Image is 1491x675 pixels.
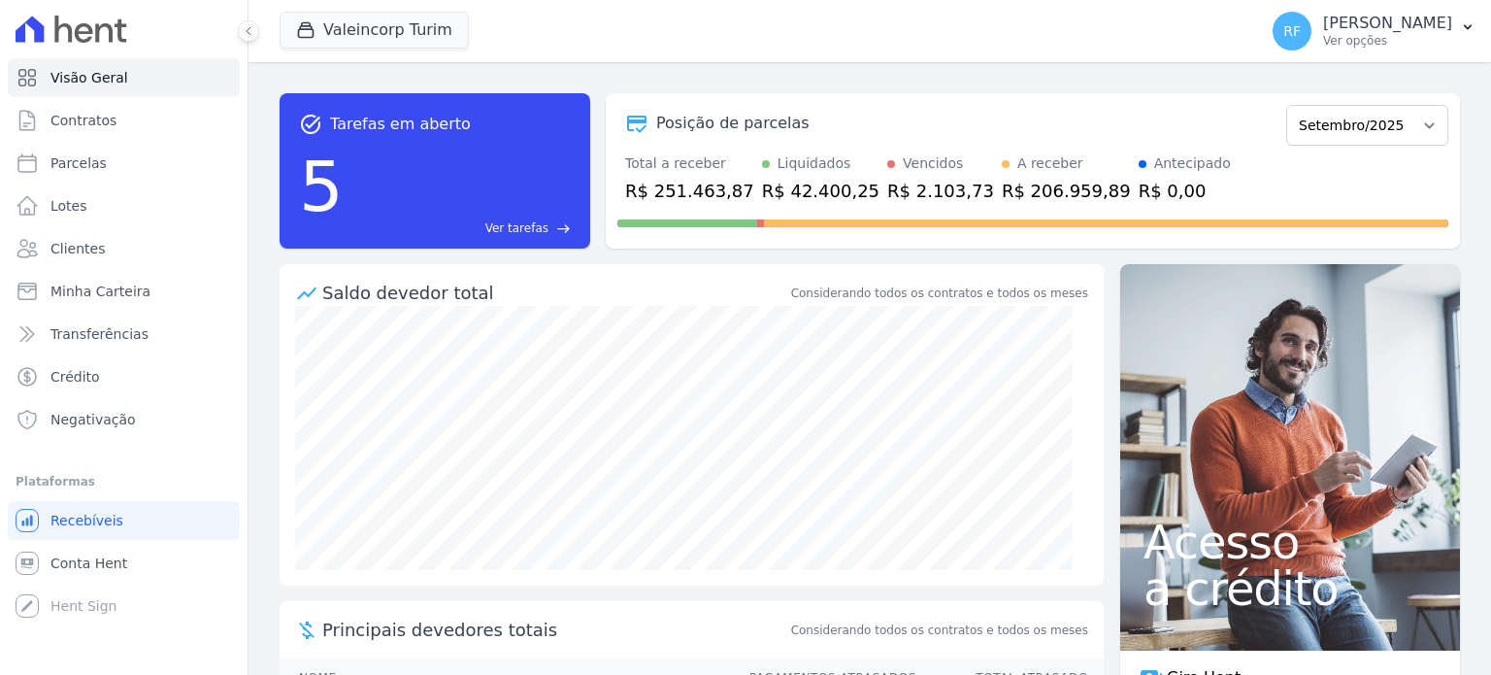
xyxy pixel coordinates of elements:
div: Considerando todos os contratos e todos os meses [791,285,1088,302]
a: Clientes [8,229,240,268]
div: R$ 251.463,87 [625,178,754,204]
span: Negativação [50,410,136,429]
div: Vencidos [903,153,963,174]
span: east [556,221,571,236]
div: R$ 0,00 [1139,178,1231,204]
span: RF [1283,24,1301,38]
span: Clientes [50,239,105,258]
p: [PERSON_NAME] [1323,14,1452,33]
div: Plataformas [16,470,232,493]
a: Transferências [8,315,240,354]
span: Visão Geral [50,68,128,87]
span: Transferências [50,324,149,344]
span: Acesso [1143,519,1437,565]
span: Minha Carteira [50,282,150,301]
span: task_alt [299,113,322,136]
a: Recebíveis [8,501,240,540]
span: Tarefas em aberto [330,113,471,136]
a: Visão Geral [8,58,240,97]
div: A receber [1017,153,1083,174]
a: Minha Carteira [8,272,240,311]
span: Lotes [50,196,87,216]
div: R$ 42.400,25 [762,178,879,204]
div: Saldo devedor total [322,280,787,306]
div: R$ 2.103,73 [887,178,994,204]
span: a crédito [1143,565,1437,612]
div: Liquidados [778,153,851,174]
button: RF [PERSON_NAME] Ver opções [1257,4,1491,58]
span: Considerando todos os contratos e todos os meses [791,622,1088,639]
a: Lotes [8,186,240,225]
div: Total a receber [625,153,754,174]
div: 5 [299,136,344,237]
span: Contratos [50,111,116,130]
a: Negativação [8,400,240,439]
div: Posição de parcelas [656,112,810,135]
span: Principais devedores totais [322,617,787,643]
p: Ver opções [1323,33,1452,49]
span: Conta Hent [50,554,127,573]
button: Valeincorp Turim [280,12,469,49]
span: Recebíveis [50,511,123,530]
span: Ver tarefas [485,219,548,237]
span: Crédito [50,367,100,387]
a: Conta Hent [8,544,240,583]
div: R$ 206.959,89 [1002,178,1131,204]
a: Parcelas [8,144,240,183]
a: Ver tarefas east [351,219,571,237]
div: Antecipado [1154,153,1231,174]
span: Parcelas [50,153,107,173]
a: Contratos [8,101,240,140]
a: Crédito [8,357,240,396]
